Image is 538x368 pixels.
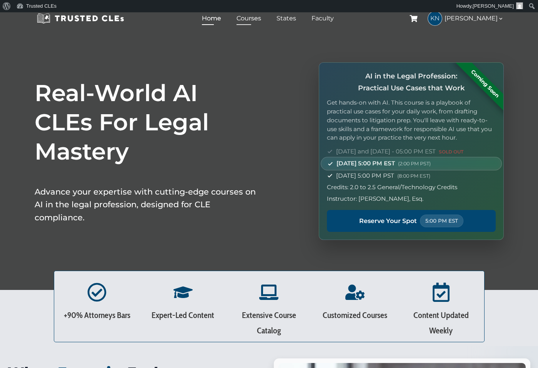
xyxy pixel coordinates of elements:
span: [PERSON_NAME] [473,3,514,9]
span: [DATE] 5:00 PM EST [336,159,431,168]
span: Extensive Course Catalog [242,310,296,336]
span: Credits: 2.0 to 2.5 General/Technology Credits [327,183,457,192]
img: Trusted CLEs [35,13,127,24]
span: Reserve Your Spot [359,216,417,226]
a: Courses [235,13,263,24]
span: [DATE] 5:00 PM PST [336,171,430,180]
span: Expert-Led Content [152,310,214,320]
a: States [275,13,298,24]
span: SOLD OUT [439,149,463,155]
a: Reserve Your Spot 5:00 PM EST [327,210,495,232]
div: Coming Soon [455,53,515,114]
a: Home [200,13,223,24]
h1: Real-World AI CLEs For Legal Mastery [35,78,258,166]
span: [PERSON_NAME] [445,13,504,23]
span: [DATE] and [DATE] - 05:00 PM EST [336,147,463,156]
a: Faculty [310,13,336,24]
span: (2:00 PM PST) [398,161,431,167]
p: Advance your expertise with cutting-edge courses on AI in the legal profession, designed for CLE ... [35,185,258,224]
span: Instructor: [PERSON_NAME], Esq. [327,194,423,203]
span: Content Updated Weekly [413,310,469,336]
span: KN [428,12,442,25]
span: (8:00 PM EST) [397,173,430,179]
p: Get hands-on with AI. This course is a playbook of practical use cases for your daily work, from ... [327,98,495,142]
h4: AI in the Legal Profession: Practical Use Cases that Work [327,70,495,94]
span: Customized Courses [323,310,387,320]
span: 5:00 PM EST [420,215,463,227]
span: +90% Attorneys Bars [64,310,130,320]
